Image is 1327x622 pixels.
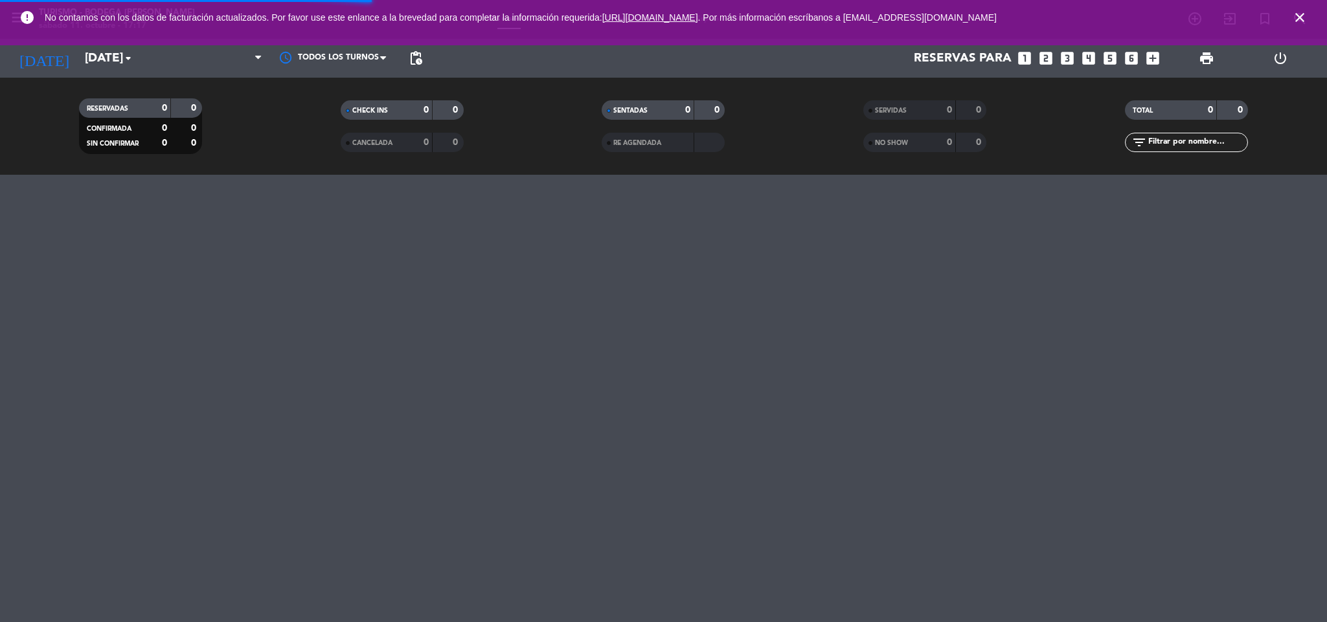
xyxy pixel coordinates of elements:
[1273,50,1288,66] i: power_settings_new
[698,12,997,23] a: . Por más información escríbanos a [EMAIL_ADDRESS][DOMAIN_NAME]
[352,140,392,146] span: CANCELADA
[1243,39,1317,78] div: LOG OUT
[1080,50,1097,67] i: looks_4
[87,106,128,112] span: RESERVADAS
[602,12,698,23] a: [URL][DOMAIN_NAME]
[424,106,429,115] strong: 0
[1102,50,1118,67] i: looks_5
[424,138,429,147] strong: 0
[87,126,131,132] span: CONFIRMADA
[10,44,78,72] i: [DATE]
[613,140,661,146] span: RE AGENDADA
[875,107,907,114] span: SERVIDAS
[1147,135,1247,150] input: Filtrar por nombre...
[875,140,908,146] span: NO SHOW
[120,50,136,66] i: arrow_drop_down
[1059,50,1076,67] i: looks_3
[976,106,984,115] strong: 0
[914,51,1012,65] span: Reservas para
[191,139,199,148] strong: 0
[947,138,952,147] strong: 0
[87,140,139,147] span: SIN CONFIRMAR
[1123,50,1140,67] i: looks_6
[976,138,984,147] strong: 0
[1208,106,1213,115] strong: 0
[1133,107,1153,114] span: TOTAL
[191,104,199,113] strong: 0
[1238,106,1245,115] strong: 0
[408,50,424,66] span: pending_actions
[1144,50,1161,67] i: add_box
[19,10,35,25] i: error
[453,138,460,147] strong: 0
[453,106,460,115] strong: 0
[162,104,167,113] strong: 0
[613,107,648,114] span: SENTADAS
[1292,10,1308,25] i: close
[714,106,722,115] strong: 0
[45,12,997,23] span: No contamos con los datos de facturación actualizados. Por favor use este enlance a la brevedad p...
[1199,50,1214,66] span: print
[162,139,167,148] strong: 0
[1016,50,1033,67] i: looks_one
[1131,135,1147,150] i: filter_list
[685,106,690,115] strong: 0
[947,106,952,115] strong: 0
[352,107,388,114] span: CHECK INS
[191,124,199,133] strong: 0
[162,124,167,133] strong: 0
[1038,50,1054,67] i: looks_two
